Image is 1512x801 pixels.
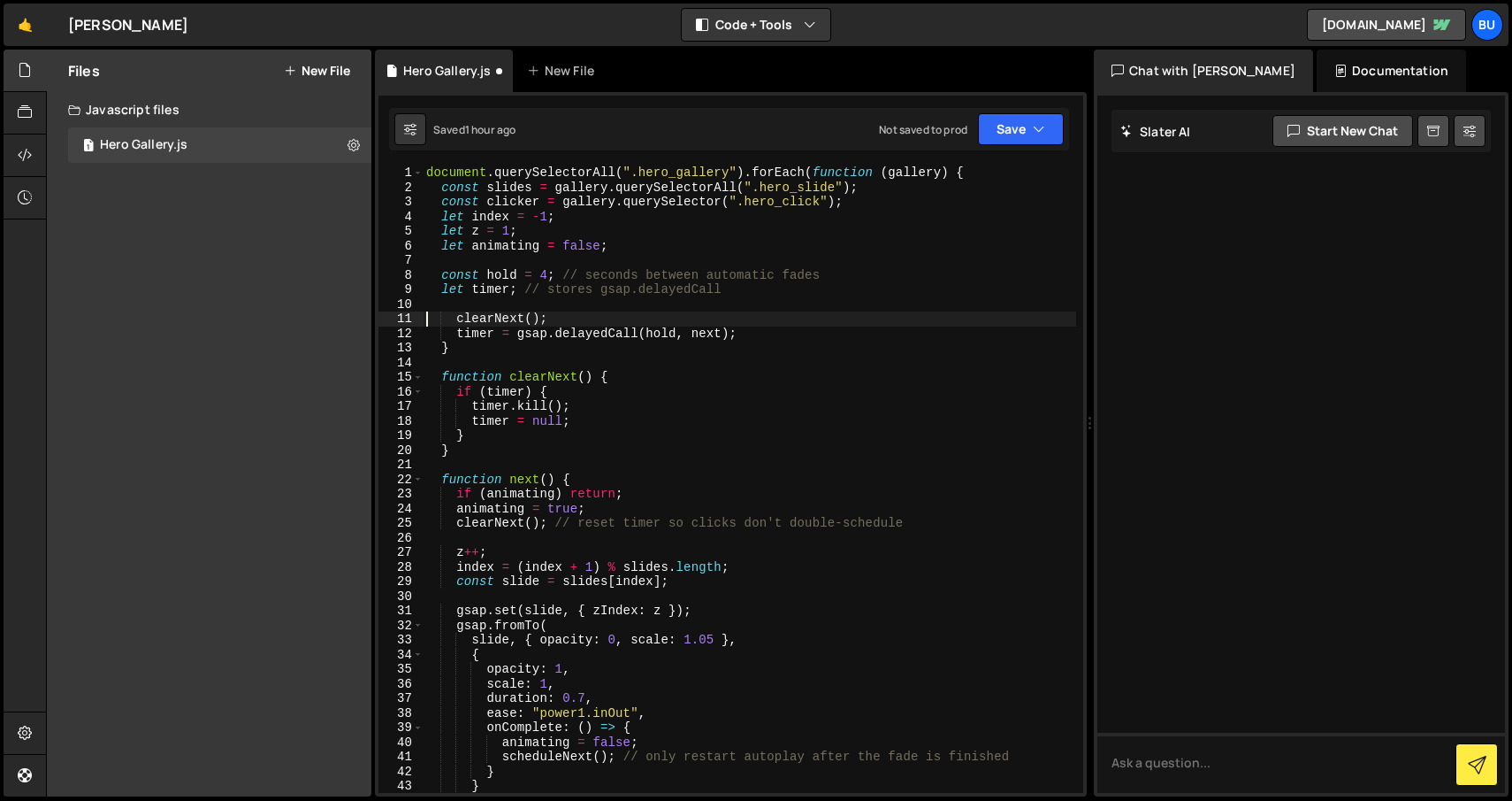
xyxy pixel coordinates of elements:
[378,720,424,736] div: 39
[378,619,424,634] div: 32
[1317,50,1466,92] div: Documentation
[378,399,424,414] div: 17
[378,297,424,312] div: 10
[378,385,424,400] div: 16
[378,691,424,706] div: 37
[378,560,424,575] div: 28
[378,589,424,605] div: 30
[284,64,350,78] button: New File
[378,574,424,589] div: 29
[378,181,424,196] div: 2
[378,356,424,371] div: 14
[378,706,424,721] div: 38
[378,736,424,751] div: 40
[378,487,424,502] div: 23
[378,662,424,677] div: 35
[83,140,94,154] span: 1
[378,414,424,429] div: 18
[378,750,424,765] div: 41
[378,648,424,663] div: 34
[68,14,188,35] div: [PERSON_NAME]
[378,531,424,546] div: 26
[682,9,830,41] button: Code + Tools
[68,61,100,81] h2: Files
[378,210,424,225] div: 4
[378,253,424,268] div: 7
[378,327,424,342] div: 12
[378,545,424,560] div: 27
[1094,50,1313,92] div: Chat with [PERSON_NAME]
[378,341,424,356] div: 13
[378,428,424,443] div: 19
[378,166,424,181] div: 1
[378,473,424,488] div: 22
[378,633,424,648] div: 33
[378,779,424,794] div: 43
[378,312,424,327] div: 11
[403,62,491,80] div: Hero Gallery.js
[527,62,601,80] div: New File
[378,282,424,297] div: 9
[1120,123,1191,140] h2: Slater AI
[1272,115,1413,147] button: Start new chat
[378,677,424,692] div: 36
[378,516,424,531] div: 25
[378,239,424,254] div: 6
[378,224,424,239] div: 5
[378,370,424,385] div: 15
[879,122,967,137] div: Not saved to prod
[378,443,424,458] div: 20
[378,502,424,517] div: 24
[378,604,424,619] div: 31
[100,137,187,153] div: Hero Gallery.js
[47,92,371,127] div: Javascript files
[433,122,515,137] div: Saved
[68,127,371,163] div: 17072/46993.js
[378,268,424,283] div: 8
[378,765,424,780] div: 42
[4,4,47,46] a: 🤙
[1307,9,1466,41] a: [DOMAIN_NAME]
[378,195,424,210] div: 3
[978,113,1064,145] button: Save
[465,122,516,137] div: 1 hour ago
[1471,9,1503,41] a: Bu
[378,458,424,473] div: 21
